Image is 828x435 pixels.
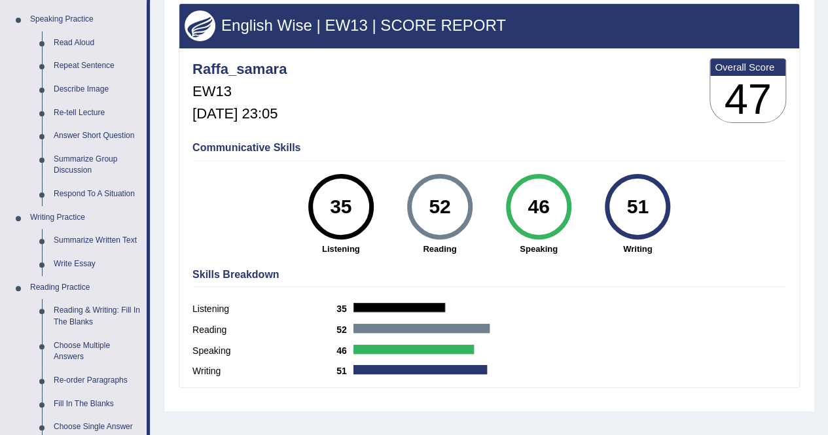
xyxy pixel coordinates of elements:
h5: [DATE] 23:05 [192,106,287,122]
a: Re-tell Lecture [48,101,147,125]
b: 52 [336,324,353,335]
a: Write Essay [48,252,147,276]
h4: Skills Breakdown [192,269,786,281]
h3: English Wise | EW13 | SCORE REPORT [185,17,794,34]
a: Repeat Sentence [48,54,147,78]
a: Speaking Practice [24,8,147,31]
h5: EW13 [192,84,287,99]
strong: Reading [397,243,482,255]
label: Listening [192,302,336,316]
img: wings.png [185,10,215,41]
div: 46 [514,179,562,234]
b: 46 [336,345,353,356]
label: Writing [192,364,336,378]
label: Reading [192,323,336,337]
a: Summarize Group Discussion [48,148,147,183]
div: 51 [614,179,662,234]
a: Reading & Writing: Fill In The Blanks [48,299,147,334]
h4: Communicative Skills [192,142,786,154]
a: Choose Multiple Answers [48,334,147,369]
div: 52 [416,179,463,234]
a: Respond To A Situation [48,183,147,206]
a: Fill In The Blanks [48,392,147,416]
div: 35 [317,179,365,234]
b: 35 [336,304,353,314]
label: Speaking [192,344,336,358]
h3: 47 [710,76,785,123]
strong: Writing [595,243,681,255]
h4: Raffa_samara [192,61,287,77]
a: Describe Image [48,78,147,101]
a: Answer Short Question [48,124,147,148]
strong: Speaking [495,243,581,255]
b: Overall Score [715,61,781,73]
a: Read Aloud [48,31,147,55]
a: Re-order Paragraphs [48,369,147,392]
strong: Listening [298,243,384,255]
b: 51 [336,366,353,376]
a: Reading Practice [24,276,147,300]
a: Writing Practice [24,206,147,230]
a: Summarize Written Text [48,229,147,252]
